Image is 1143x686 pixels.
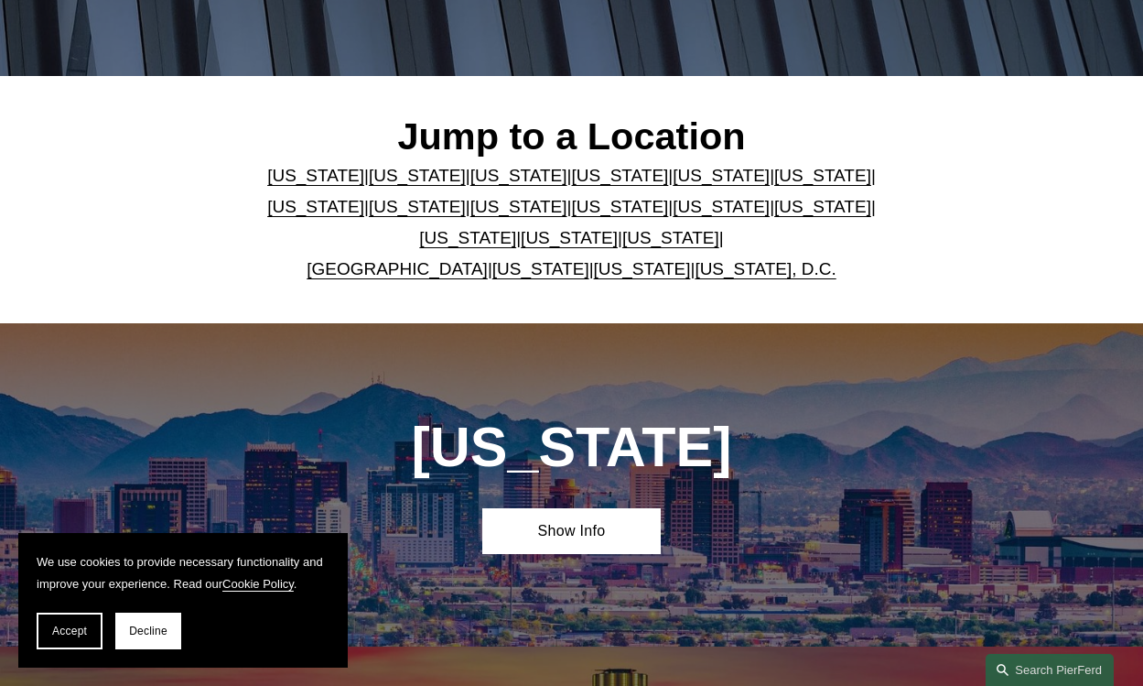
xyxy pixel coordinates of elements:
[482,508,662,554] a: Show Info
[37,551,329,594] p: We use cookies to provide necessary functionality and improve your experience. Read our .
[521,228,618,247] a: [US_STATE]
[115,613,181,649] button: Decline
[695,259,836,278] a: [US_STATE], D.C.
[52,625,87,637] span: Accept
[348,416,795,480] h1: [US_STATE]
[37,613,102,649] button: Accept
[986,654,1114,686] a: Search this site
[774,197,871,216] a: [US_STATE]
[622,228,719,247] a: [US_STATE]
[129,625,167,637] span: Decline
[470,197,567,216] a: [US_STATE]
[492,259,589,278] a: [US_STATE]
[572,197,669,216] a: [US_STATE]
[267,197,364,216] a: [US_STATE]
[470,166,567,185] a: [US_STATE]
[419,228,516,247] a: [US_STATE]
[673,197,770,216] a: [US_STATE]
[774,166,871,185] a: [US_STATE]
[18,533,348,668] section: Cookie banner
[222,577,294,591] a: Cookie Policy
[594,259,691,278] a: [US_STATE]
[369,197,466,216] a: [US_STATE]
[369,166,466,185] a: [US_STATE]
[307,259,488,278] a: [GEOGRAPHIC_DATA]
[258,160,885,286] p: | | | | | | | | | | | | | | | | | |
[572,166,669,185] a: [US_STATE]
[673,166,770,185] a: [US_STATE]
[258,114,885,159] h2: Jump to a Location
[267,166,364,185] a: [US_STATE]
